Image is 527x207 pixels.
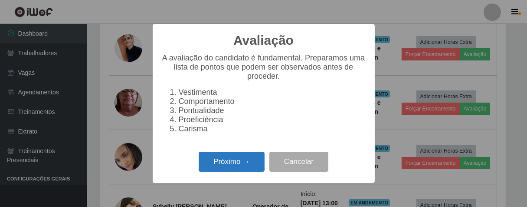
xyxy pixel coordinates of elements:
[179,88,366,97] li: Vestimenta
[233,33,294,48] h2: Avaliação
[161,53,366,81] p: A avaliação do candidato é fundamental. Preparamos uma lista de pontos que podem ser observados a...
[179,115,366,124] li: Proeficiência
[199,152,265,172] button: Próximo →
[269,152,328,172] button: Cancelar
[179,106,366,115] li: Pontualidade
[179,124,366,134] li: Carisma
[179,97,366,106] li: Comportamento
